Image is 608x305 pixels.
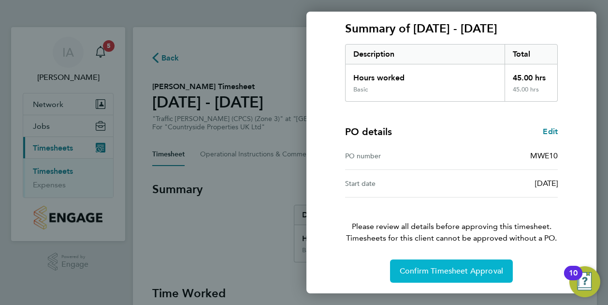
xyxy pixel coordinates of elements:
div: Total [505,45,558,64]
a: Edit [543,126,558,137]
div: Description [346,45,505,64]
h4: PO details [345,125,392,138]
div: [DATE] [451,178,558,189]
div: Start date [345,178,451,189]
div: Hours worked [346,64,505,86]
div: 10 [569,273,578,286]
div: Summary of 18 - 24 Aug 2025 [345,44,558,102]
span: MWE10 [530,151,558,160]
span: Edit [543,127,558,136]
h3: Summary of [DATE] - [DATE] [345,21,558,36]
div: 45.00 hrs [505,64,558,86]
button: Confirm Timesheet Approval [390,259,513,283]
span: Timesheets for this client cannot be approved without a PO. [333,232,569,244]
p: Please review all details before approving this timesheet. [333,198,569,244]
div: Basic [353,86,368,93]
div: PO number [345,150,451,162]
span: Confirm Timesheet Approval [400,266,503,276]
button: Open Resource Center, 10 new notifications [569,266,600,297]
div: 45.00 hrs [505,86,558,101]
